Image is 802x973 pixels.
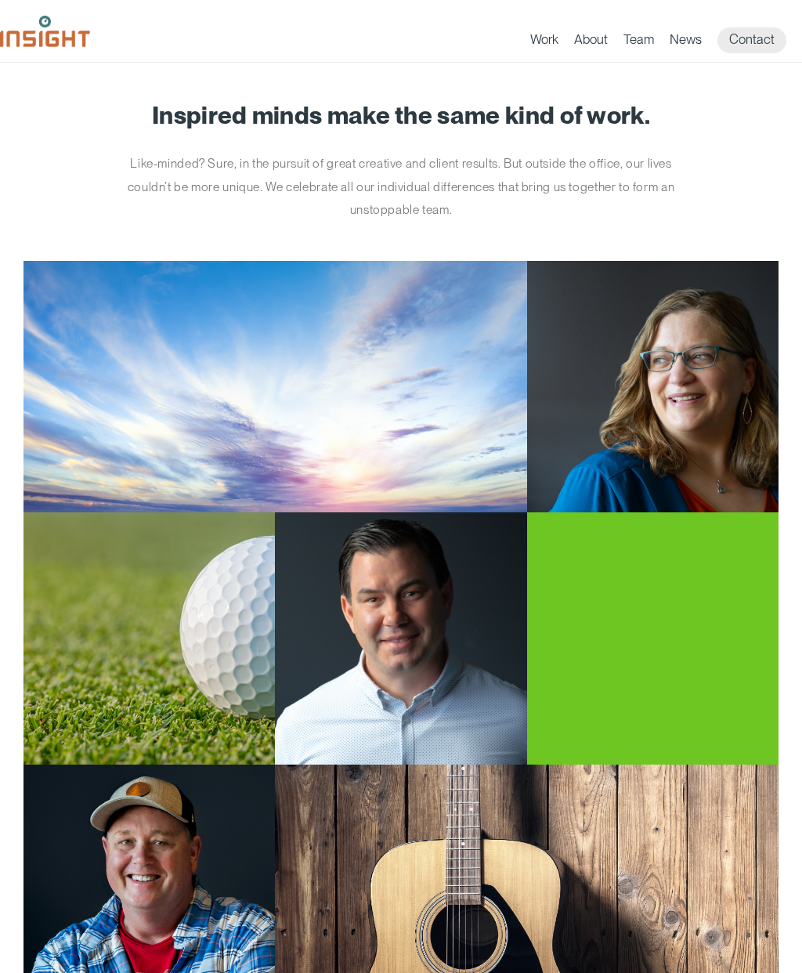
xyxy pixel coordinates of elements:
img: Roger Nolan [275,512,526,764]
a: News [670,31,702,53]
a: Team [623,31,654,53]
a: Work [530,31,558,53]
p: Like-minded? Sure, in the pursuit of great creative and client results. But outside the office, o... [107,152,695,222]
a: Roger Nolan [23,512,779,764]
img: Jill Smith [527,261,779,512]
a: Jill Smith [23,261,779,512]
a: Contact [717,27,786,53]
a: About [574,31,608,53]
nav: primary navigation menu [530,27,802,53]
h1: Inspired minds make the same kind of work. [23,102,779,128]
